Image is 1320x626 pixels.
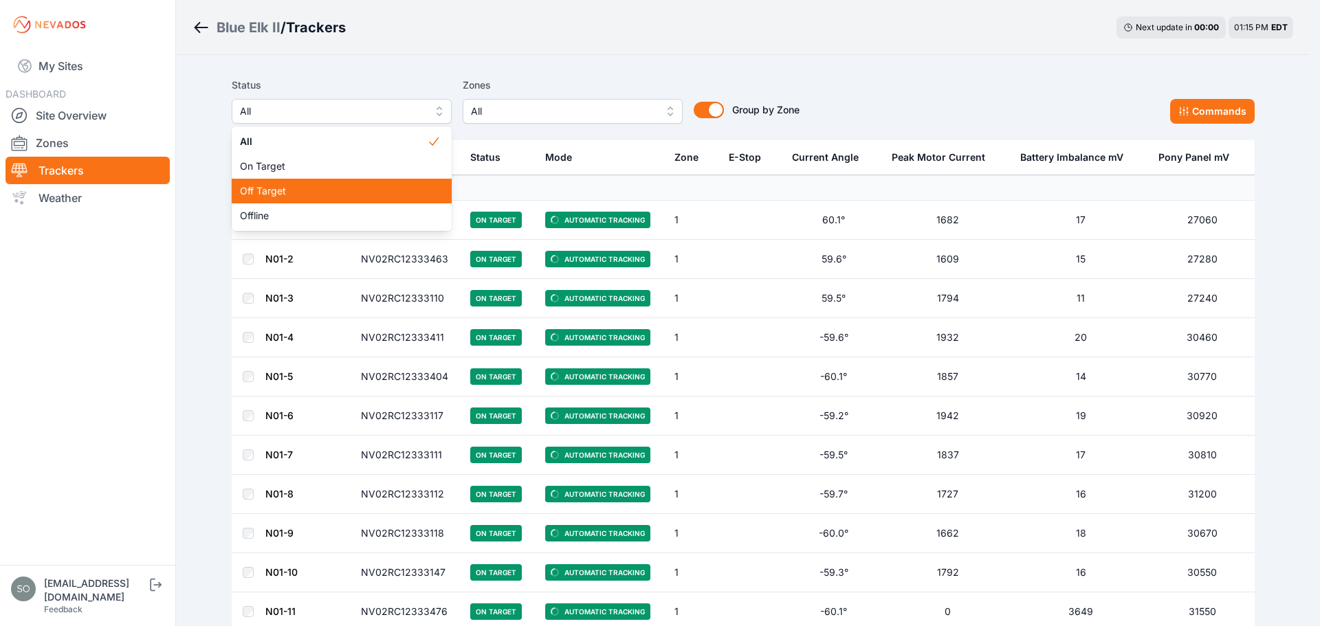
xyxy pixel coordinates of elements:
[240,159,427,173] span: On Target
[232,99,452,124] button: All
[240,184,427,198] span: Off Target
[240,209,427,223] span: Offline
[240,135,427,148] span: All
[232,126,452,231] div: All
[240,103,424,120] span: All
